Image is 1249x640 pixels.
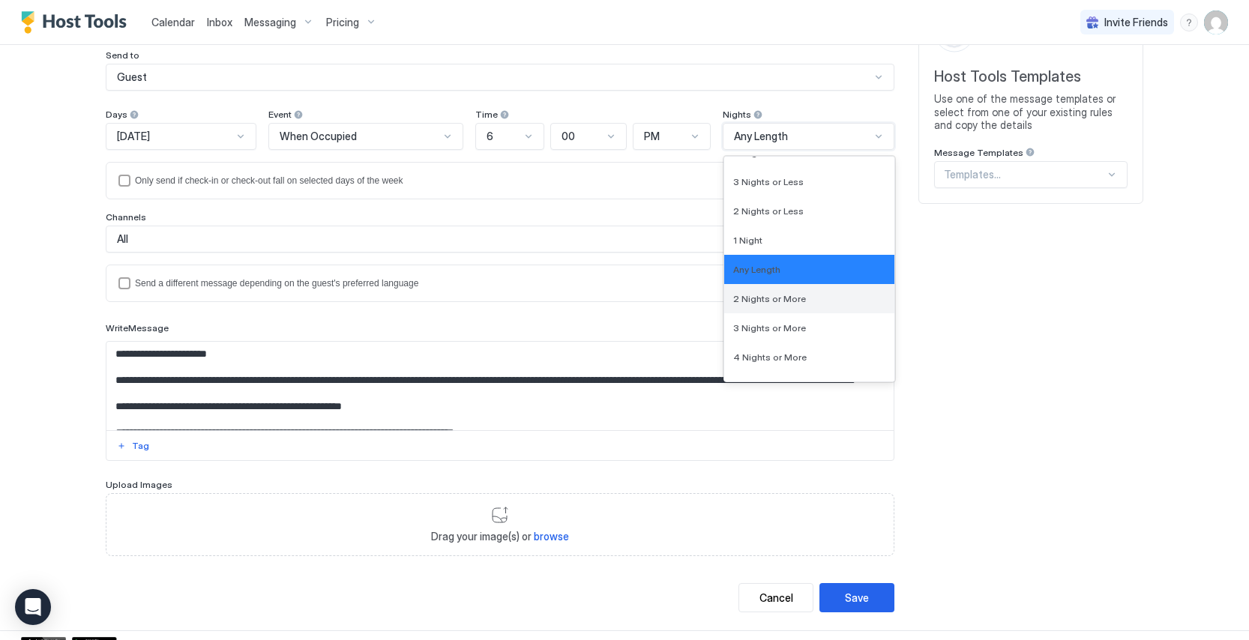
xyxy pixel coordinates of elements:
[117,130,150,143] span: [DATE]
[733,293,806,304] span: 2 Nights or More
[738,583,813,612] button: Cancel
[21,11,133,34] a: Host Tools Logo
[326,16,359,29] span: Pricing
[151,14,195,30] a: Calendar
[151,16,195,28] span: Calendar
[733,322,806,333] span: 3 Nights or More
[117,70,147,84] span: Guest
[845,590,869,606] div: Save
[132,439,149,453] div: Tag
[733,264,780,275] span: Any Length
[207,16,232,28] span: Inbox
[534,530,569,543] span: browse
[934,147,1023,158] span: Message Templates
[1104,16,1168,29] span: Invite Friends
[118,175,882,187] div: isLimited
[106,342,894,430] textarea: Input Field
[487,130,493,143] span: 6
[207,14,232,30] a: Inbox
[135,175,867,186] div: Only send if check-in or check-out fall on selected days of the week
[733,176,804,187] span: 3 Nights or Less
[106,109,127,120] span: Days
[1204,10,1228,34] div: User profile
[733,235,762,246] span: 1 Night
[1180,13,1198,31] div: menu
[106,211,146,223] span: Channels
[106,322,169,333] span: Write Message
[644,130,660,143] span: PM
[734,130,788,143] span: Any Length
[115,437,151,455] button: Tag
[733,381,806,392] span: 5 Nights or More
[268,109,292,120] span: Event
[106,479,172,490] span: Upload Images
[280,130,357,143] span: When Occupied
[819,583,894,612] button: Save
[118,277,882,289] div: languagesEnabled
[106,49,139,61] span: Send to
[733,351,807,363] span: 4 Nights or More
[475,109,498,120] span: Time
[562,130,575,143] span: 00
[431,530,569,543] span: Drag your image(s) or
[135,278,867,289] div: Send a different message depending on the guest's preferred language
[934,92,1128,132] span: Use one of the message templates or select from one of your existing rules and copy the details
[733,205,804,217] span: 2 Nights or Less
[15,589,51,625] div: Open Intercom Messenger
[934,67,1128,86] span: Host Tools Templates
[759,590,793,606] div: Cancel
[117,232,128,246] span: All
[244,16,296,29] span: Messaging
[723,109,751,120] span: Nights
